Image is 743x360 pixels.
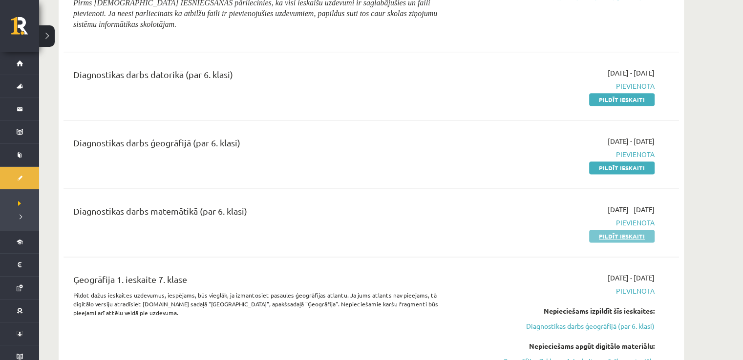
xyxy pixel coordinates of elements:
span: Pievienota [470,286,655,296]
div: Ģeogrāfija 1. ieskaite 7. klase [73,273,456,291]
a: Pildīt ieskaiti [589,161,655,174]
div: Diagnostikas darbs datorikā (par 6. klasi) [73,68,456,86]
span: [DATE] - [DATE] [608,204,655,215]
a: Pildīt ieskaiti [589,230,655,242]
div: Diagnostikas darbs ģeogrāfijā (par 6. klasi) [73,136,456,154]
span: Pievienota [470,81,655,91]
a: Diagnostikas darbs ģeogrāfijā (par 6. klasi) [470,321,655,331]
span: Pievienota [470,218,655,228]
span: [DATE] - [DATE] [608,68,655,78]
a: Pildīt ieskaiti [589,93,655,106]
span: [DATE] - [DATE] [608,136,655,146]
p: Pildot dažus ieskaites uzdevumus, iespējams, būs vieglāk, ja izmantosiet pasaules ģeogrāfijas atl... [73,291,456,317]
a: Rīgas 1. Tālmācības vidusskola [11,17,39,41]
span: Pievienota [470,149,655,160]
span: [DATE] - [DATE] [608,273,655,283]
div: Nepieciešams izpildīt šīs ieskaites: [470,306,655,316]
div: Nepieciešams apgūt digitālo materiālu: [470,341,655,351]
div: Diagnostikas darbs matemātikā (par 6. klasi) [73,204,456,222]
